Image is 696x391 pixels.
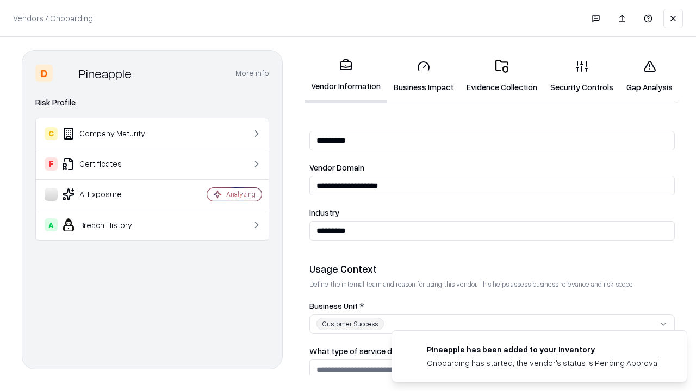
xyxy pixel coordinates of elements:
div: Certificates [45,157,175,171]
button: More info [235,64,269,83]
div: Analyzing [226,190,256,199]
label: Industry [309,209,675,217]
div: Pineapple [79,65,132,82]
p: Define the internal team and reason for using this vendor. This helps assess business relevance a... [309,280,675,289]
a: Evidence Collection [460,51,544,102]
div: Risk Profile [35,96,269,109]
a: Vendor Information [304,50,387,103]
a: Business Impact [387,51,460,102]
div: Company Maturity [45,127,175,140]
label: Vendor Domain [309,163,675,172]
div: F [45,157,58,171]
div: Breach History [45,218,175,231]
div: A [45,218,58,231]
label: What type of service does the vendor provide? * [309,347,675,355]
label: Business Unit * [309,302,675,310]
a: Gap Analysis [620,51,679,102]
div: Usage Context [309,262,675,275]
p: Vendors / Onboarding [13,12,93,24]
div: Pineapple has been added to your inventory [427,344,661,355]
div: D [35,65,53,82]
div: Customer Success [316,318,384,330]
div: AI Exposure [45,188,175,201]
img: Pineapple [57,65,74,82]
a: Security Controls [544,51,620,102]
button: Customer Success [309,314,675,334]
div: Onboarding has started, the vendor's status is Pending Approval. [427,357,661,369]
img: pineappleenergy.com [405,344,418,357]
div: C [45,127,58,140]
